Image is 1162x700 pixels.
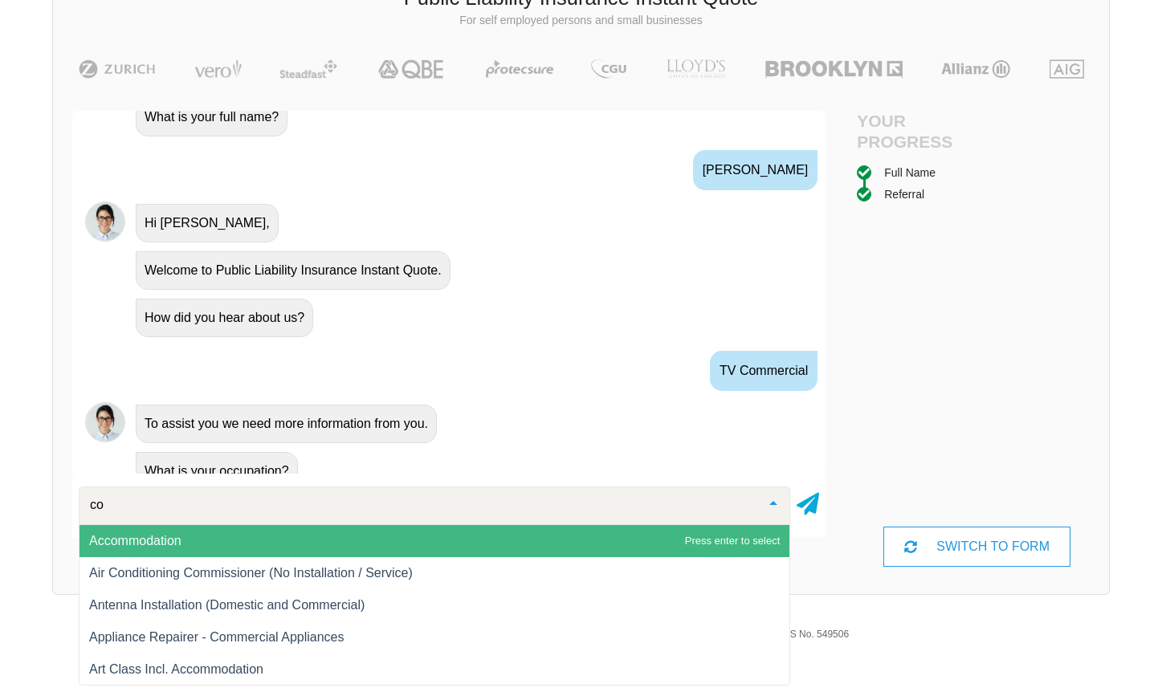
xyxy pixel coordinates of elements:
[369,59,455,79] img: QBE | Public Liability Insurance
[883,527,1070,567] div: SWITCH TO FORM
[71,59,162,79] img: Zurich | Public Liability Insurance
[479,59,561,79] img: Protecsure | Public Liability Insurance
[933,59,1018,79] img: Allianz | Public Liability Insurance
[187,59,249,79] img: Vero | Public Liability Insurance
[658,59,735,79] img: LLOYD's | Public Liability Insurance
[273,59,344,79] img: Steadfast | Public Liability Insurance
[89,566,413,580] span: Air Conditioning Commissioner (No Installation / Service)
[86,497,757,513] input: Search or select your occupation
[136,299,313,337] div: How did you hear about us?
[136,405,437,443] div: To assist you we need more information from you.
[585,59,633,79] img: CGU | Public Liability Insurance
[136,204,279,242] div: Hi [PERSON_NAME],
[65,13,1097,29] p: For self employed persons and small businesses
[1043,59,1091,79] img: AIG | Public Liability Insurance
[136,251,451,290] div: Welcome to Public Liability Insurance Instant Quote.
[85,402,125,442] img: Chatbot | PLI
[884,185,924,203] div: Referral
[136,452,298,490] div: What is your occupation?
[89,534,181,547] span: Accommodation
[884,164,936,181] div: Full Name
[89,598,365,612] span: Antenna Installation (Domestic and Commercial)
[136,98,287,136] div: What is your full name?
[759,59,909,79] img: Brooklyn | Public Liability Insurance
[710,351,817,391] div: TV Commercial
[89,662,263,676] span: Art Class Incl. Accommodation
[89,630,344,644] span: Appliance Repairer - Commercial Appliances
[85,201,125,242] img: Chatbot | PLI
[857,111,976,151] h4: Your Progress
[693,150,818,190] div: [PERSON_NAME]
